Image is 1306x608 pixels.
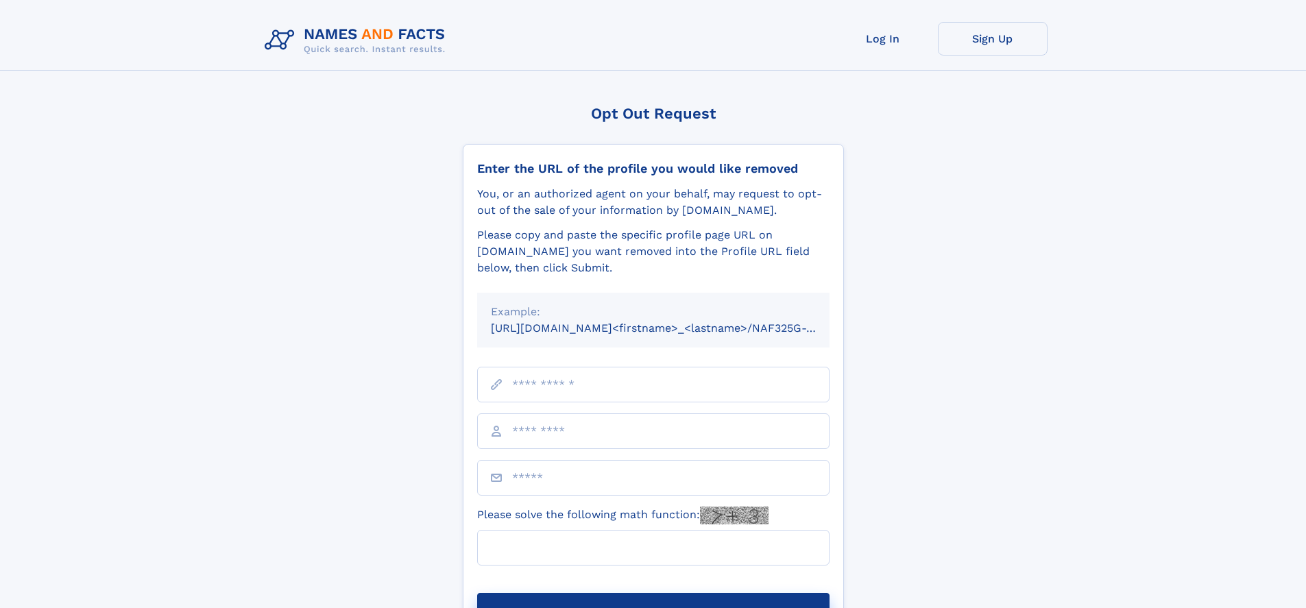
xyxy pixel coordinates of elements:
[463,105,844,122] div: Opt Out Request
[259,22,457,59] img: Logo Names and Facts
[477,186,830,219] div: You, or an authorized agent on your behalf, may request to opt-out of the sale of your informatio...
[477,507,769,524] label: Please solve the following math function:
[477,161,830,176] div: Enter the URL of the profile you would like removed
[477,227,830,276] div: Please copy and paste the specific profile page URL on [DOMAIN_NAME] you want removed into the Pr...
[828,22,938,56] a: Log In
[938,22,1048,56] a: Sign Up
[491,304,816,320] div: Example:
[491,321,856,335] small: [URL][DOMAIN_NAME]<firstname>_<lastname>/NAF325G-xxxxxxxx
